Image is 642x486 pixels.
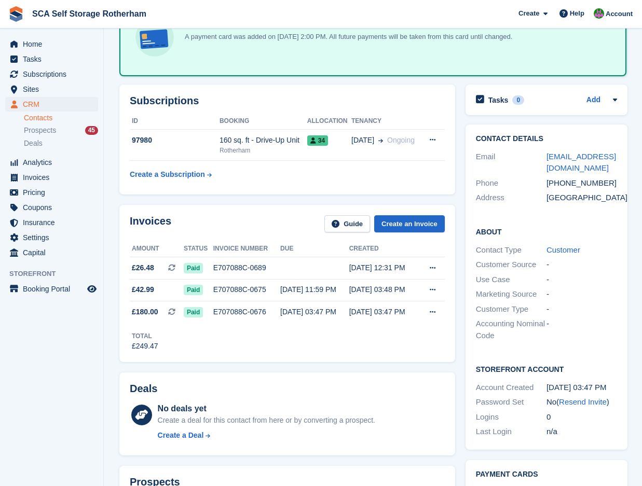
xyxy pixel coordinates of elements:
a: menu [5,215,98,230]
div: 160 sq. ft - Drive-Up Unit [220,135,307,146]
div: 45 [85,126,98,135]
span: Settings [23,230,85,245]
a: Prospects 45 [24,125,98,136]
a: menu [5,282,98,296]
div: - [547,318,617,341]
div: [DATE] 11:59 PM [280,284,349,295]
a: menu [5,82,98,96]
h2: Payment cards [476,470,617,479]
div: Accounting Nominal Code [476,318,547,341]
span: Home [23,37,85,51]
a: Resend Invite [559,397,607,406]
div: Use Case [476,274,547,286]
div: Contact Type [476,244,547,256]
span: Paid [184,263,203,273]
div: Create a Deal [158,430,204,441]
a: menu [5,97,98,112]
a: Customer [547,245,580,254]
div: n/a [547,426,617,438]
span: Sites [23,82,85,96]
a: Preview store [86,283,98,295]
a: Create a Subscription [130,165,212,184]
th: Allocation [307,113,351,130]
a: Guide [324,215,370,232]
th: Booking [220,113,307,130]
h2: Subscriptions [130,95,445,107]
a: menu [5,37,98,51]
span: £180.00 [132,307,158,317]
a: SCA Self Storage Rotherham [28,5,151,22]
div: Customer Type [476,303,547,315]
div: Logins [476,411,547,423]
div: Account Created [476,382,547,394]
div: Rotherham [220,146,307,155]
h2: About [476,226,617,237]
img: stora-icon-8386f47178a22dfd0bd8f6a31ec36ba5ce8667c1dd55bd0f319d3a0aa187defe.svg [8,6,24,22]
a: [EMAIL_ADDRESS][DOMAIN_NAME] [547,152,616,173]
div: 0 [512,95,524,105]
div: [DATE] 12:31 PM [349,262,418,273]
a: menu [5,230,98,245]
div: No [547,396,617,408]
div: - [547,259,617,271]
div: 97980 [130,135,220,146]
span: £42.99 [132,284,154,295]
th: Created [349,241,418,257]
span: Storefront [9,269,103,279]
a: Create a Deal [158,430,375,441]
div: E707088C-0675 [213,284,280,295]
a: menu [5,245,98,260]
span: 34 [307,135,328,146]
span: Prospects [24,126,56,135]
span: Paid [184,285,203,295]
div: No deals yet [158,402,375,415]
span: Pricing [23,185,85,200]
span: Create [518,8,539,19]
div: E707088C-0676 [213,307,280,317]
div: [DATE] 03:47 PM [547,382,617,394]
span: Deals [24,138,43,148]
a: menu [5,170,98,185]
span: Subscriptions [23,67,85,81]
span: ( ) [556,397,609,406]
a: Contacts [24,113,98,123]
th: Status [184,241,213,257]
div: Create a deal for this contact from here or by converting a prospect. [158,415,375,426]
span: Capital [23,245,85,260]
div: Total [132,331,158,341]
div: 0 [547,411,617,423]
div: Password Set [476,396,547,408]
div: - [547,288,617,300]
a: menu [5,200,98,215]
a: menu [5,52,98,66]
div: Last Login [476,426,547,438]
span: Account [606,9,633,19]
div: [GEOGRAPHIC_DATA] [547,192,617,204]
span: Coupons [23,200,85,215]
div: Address [476,192,547,204]
a: menu [5,155,98,170]
div: Email [476,151,547,174]
div: - [547,274,617,286]
span: Invoices [23,170,85,185]
th: Invoice number [213,241,280,257]
div: Marketing Source [476,288,547,300]
img: card-linked-ebf98d0992dc2aeb22e95c0e3c79077019eb2392cfd83c6a337811c24bc77127.svg [133,16,176,59]
span: Tasks [23,52,85,66]
div: [DATE] 03:47 PM [280,307,349,317]
span: CRM [23,97,85,112]
span: Help [570,8,584,19]
div: [PHONE_NUMBER] [547,177,617,189]
div: E707088C-0689 [213,262,280,273]
div: Create a Subscription [130,169,205,180]
div: £249.47 [132,341,158,352]
span: Insurance [23,215,85,230]
div: Customer Source [476,259,547,271]
th: Amount [130,241,184,257]
span: £26.48 [132,262,154,273]
span: Booking Portal [23,282,85,296]
a: Deals [24,138,98,149]
th: ID [130,113,220,130]
div: [DATE] 03:47 PM [349,307,418,317]
h2: Tasks [488,95,509,105]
